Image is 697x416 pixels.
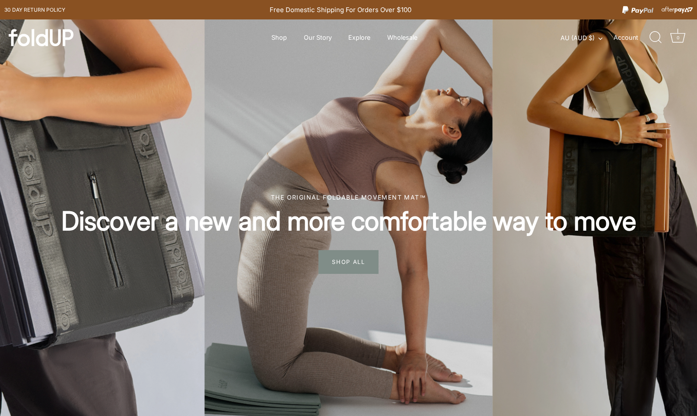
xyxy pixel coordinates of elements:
a: Shop [264,29,295,46]
a: Account [614,32,653,43]
a: Search [646,28,665,47]
a: Explore [341,29,378,46]
h2: Discover a new and more comfortable way to move [39,205,658,237]
div: The original foldable movement mat™ [39,193,658,202]
div: 0 [674,33,682,42]
img: foldUP [9,29,73,46]
a: Wholesale [379,29,425,46]
a: 30 day Return policy [4,5,65,15]
a: Cart [668,28,687,47]
button: AU (AUD $) [560,34,612,42]
a: Our Story [296,29,339,46]
a: foldUP [9,29,137,46]
span: SHOP ALL [318,250,379,273]
div: Primary navigation [250,29,439,46]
